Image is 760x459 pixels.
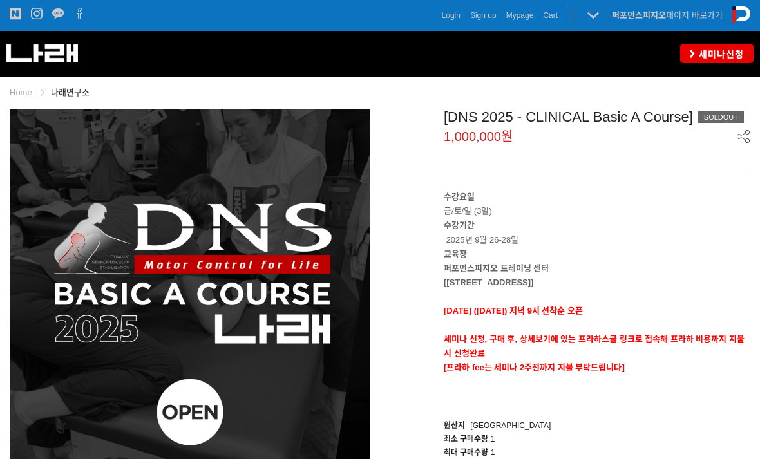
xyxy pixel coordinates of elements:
[470,9,497,22] a: Sign up
[444,130,513,143] span: 1,000,000원
[698,111,744,123] div: SOLDOUT
[543,9,558,22] a: Cart
[444,218,750,247] p: 2025년 9월 26-28일
[442,9,461,22] a: Login
[444,192,475,201] strong: 수강요일
[491,435,495,444] span: 1
[491,448,495,457] span: 1
[612,10,666,20] strong: 퍼포먼스피지오
[680,44,754,62] a: 세미나신청
[695,48,744,61] span: 세미나신청
[444,362,625,372] span: [프라하 fee는 세미나 2주전까지 지불 부탁드립니다]
[444,448,488,457] span: 최대 구매수량
[506,9,534,22] a: Mypage
[444,263,549,273] strong: 퍼포먼스피지오 트레이닝 센터
[444,249,467,259] strong: 교육장
[612,10,723,20] a: 퍼포먼스피지오페이지 바로가기
[444,220,475,230] strong: 수강기간
[444,435,488,444] span: 최소 구매수량
[444,277,533,287] strong: [[STREET_ADDRESS]]
[444,109,750,126] div: [DNS 2025 - CLINICAL Basic A Course]
[444,334,745,358] strong: 세미나 신청, 구매 후, 상세보기에 있는 프라하스쿨 링크로 접속해 프라하 비용까지 지불 시 신청완료
[470,421,551,430] span: [GEOGRAPHIC_DATA]
[51,88,90,97] a: 나래연구소
[444,421,465,430] span: 원산지
[444,306,583,315] span: [DATE] ([DATE]) 저녁 9시 선착순 오픈
[10,88,32,97] a: Home
[444,190,750,218] p: 금/토/일 (3일)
